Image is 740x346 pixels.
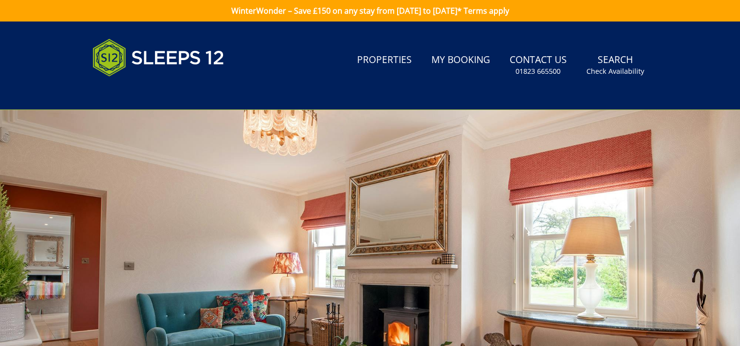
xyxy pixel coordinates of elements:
iframe: Customer reviews powered by Trustpilot [88,88,190,96]
small: 01823 665500 [516,66,561,76]
img: Sleeps 12 [92,33,224,82]
a: Properties [353,49,416,71]
a: Contact Us01823 665500 [506,49,571,81]
a: SearchCheck Availability [583,49,648,81]
a: My Booking [427,49,494,71]
small: Check Availability [586,66,644,76]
